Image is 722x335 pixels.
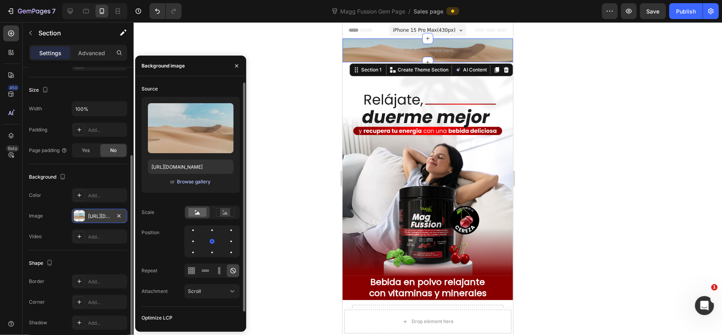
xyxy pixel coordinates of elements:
[711,284,718,291] span: 1
[29,258,54,269] div: Shape
[52,6,56,16] p: 7
[149,3,182,19] div: Undo/Redo
[72,102,127,116] input: Auto
[408,7,410,15] span: /
[142,62,185,69] div: Background image
[142,209,154,216] div: Scale
[29,319,47,326] div: Shadow
[177,178,211,186] button: Browse gallery
[88,233,125,241] div: Add...
[148,160,234,174] input: https://example.com/image.jpg
[676,7,696,15] div: Publish
[39,49,61,57] p: Settings
[29,85,50,96] div: Size
[640,3,666,19] button: Save
[414,7,443,15] span: Sales page
[142,85,158,92] div: Source
[142,267,157,274] div: Repeat
[29,172,67,183] div: Background
[695,296,714,315] iframe: Intercom live chat
[29,147,67,154] div: Page padding
[188,288,201,294] span: Scroll
[29,233,42,240] div: Video
[8,85,19,91] div: 450
[142,229,159,236] div: Position
[29,126,47,133] div: Padding
[110,147,117,154] span: No
[88,278,125,285] div: Add...
[88,127,125,134] div: Add...
[142,288,168,295] div: Attachment
[29,278,44,285] div: Border
[88,299,125,306] div: Add...
[647,8,660,15] span: Save
[82,147,90,154] span: Yes
[88,192,125,199] div: Add...
[88,320,125,327] div: Add...
[669,3,703,19] button: Publish
[3,3,59,19] button: 7
[38,28,103,38] p: Section
[177,178,211,185] div: Browse gallery
[170,177,175,187] span: or
[6,145,19,152] div: Beta
[88,213,111,220] div: [URL][DOMAIN_NAME]
[142,314,172,322] div: Optimize LCP
[29,298,45,306] div: Corner
[29,105,42,112] div: Width
[339,7,407,15] span: Magg Fussion Gem Page
[148,103,234,153] img: preview-image
[29,212,43,219] div: Image
[343,22,513,335] iframe: Design area
[78,49,105,57] p: Advanced
[184,284,240,298] button: Scroll
[29,192,41,199] div: Color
